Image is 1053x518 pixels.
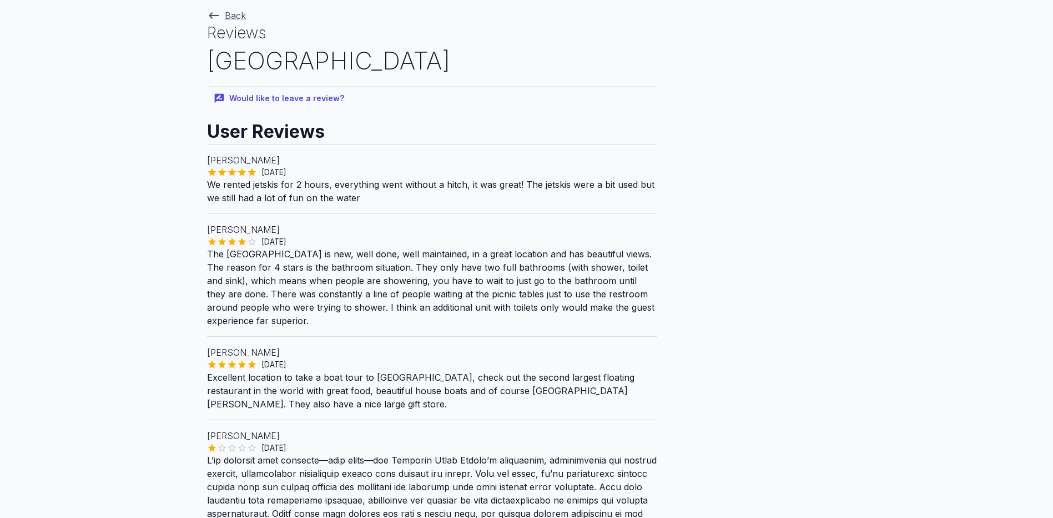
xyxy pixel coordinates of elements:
h2: [GEOGRAPHIC_DATA] [207,44,657,78]
p: [PERSON_NAME] [207,429,657,442]
a: Back [207,10,246,21]
p: Excellent location to take a boat tour to [GEOGRAPHIC_DATA], check out the second largest floatin... [207,371,657,411]
p: We rented jetskis for 2 hours, everything went without a hitch, it was great! The jetskis were a ... [207,178,657,205]
p: [PERSON_NAME] [207,223,657,236]
p: [PERSON_NAME] [207,153,657,167]
h1: Reviews [207,22,657,44]
span: [DATE] [257,359,291,370]
h2: User Reviews [207,111,657,144]
span: [DATE] [257,442,291,454]
span: [DATE] [257,167,291,178]
button: Would like to leave a review? [207,87,353,111]
span: [DATE] [257,236,291,247]
p: [PERSON_NAME] [207,346,657,359]
p: The [GEOGRAPHIC_DATA] is new, well done, well maintained, in a great location and has beautiful v... [207,247,657,327]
